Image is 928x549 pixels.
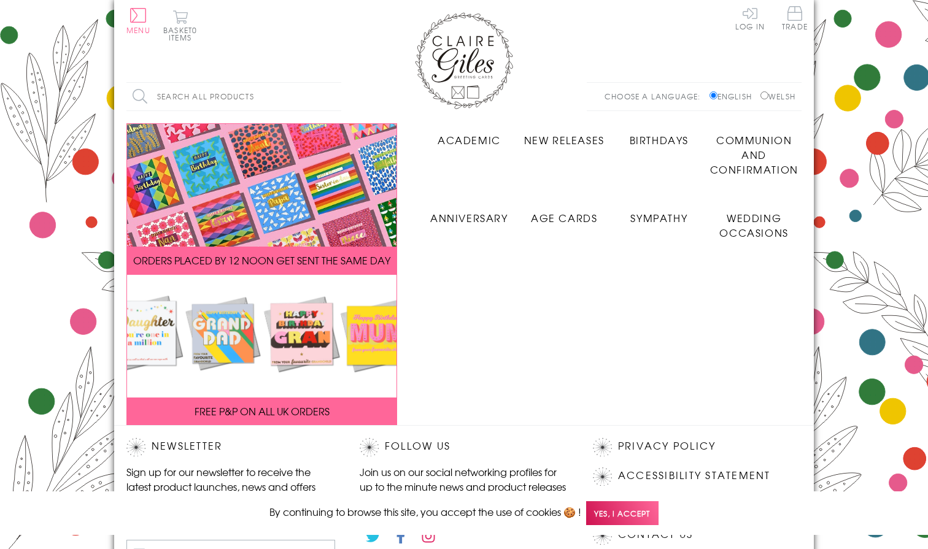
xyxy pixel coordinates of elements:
[760,91,795,102] label: Welsh
[618,526,693,543] a: Contact Us
[195,404,330,418] span: FREE P&P ON ALL UK ORDERS
[782,6,808,33] a: Trade
[706,201,802,240] a: Wedding Occasions
[710,91,717,99] input: English
[430,210,508,225] span: Anniversary
[126,464,335,509] p: Sign up for our newsletter to receive the latest product launches, news and offers directly to yo...
[126,83,341,110] input: Search all products
[719,210,788,240] span: Wedding Occasions
[126,8,150,34] button: Menu
[422,201,517,225] a: Anniversary
[422,123,517,147] a: Academic
[710,132,798,177] span: Communion and Confirmation
[612,201,707,225] a: Sympathy
[415,12,513,109] img: Claire Giles Greetings Cards
[517,201,612,225] a: Age Cards
[531,210,597,225] span: Age Cards
[710,91,758,102] label: English
[612,123,707,147] a: Birthdays
[163,10,197,41] button: Basket0 items
[126,438,335,456] h2: Newsletter
[133,253,390,267] span: ORDERS PLACED BY 12 NOON GET SENT THE SAME DAY
[586,501,659,525] span: Yes, I accept
[126,25,150,36] span: Menu
[735,6,765,30] a: Log In
[618,438,716,455] a: Privacy Policy
[360,464,568,509] p: Join us on our social networking profiles for up to the minute news and product releases the mome...
[760,91,768,99] input: Welsh
[438,132,501,147] span: Academic
[169,25,197,43] span: 0 items
[782,6,808,30] span: Trade
[618,467,771,484] a: Accessibility Statement
[329,83,341,110] input: Search
[605,91,707,102] p: Choose a language:
[524,132,605,147] span: New Releases
[517,123,612,147] a: New Releases
[706,123,802,177] a: Communion and Confirmation
[630,132,689,147] span: Birthdays
[360,438,568,456] h2: Follow Us
[630,210,687,225] span: Sympathy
